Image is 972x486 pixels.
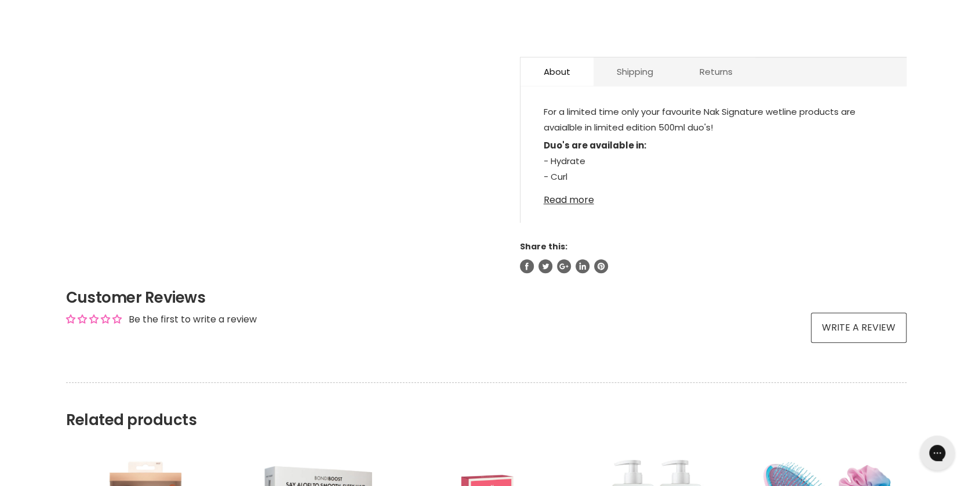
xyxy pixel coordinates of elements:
[520,241,907,273] aside: Share this:
[129,313,257,326] div: Be the first to write a review
[66,382,907,429] h2: Related products
[66,313,122,326] div: Average rating is 0.00 stars
[66,287,907,308] h2: Customer Reviews
[544,137,883,265] p: - Hydrate - Curl - Structure Complex - Volume - Blonde Plus - Platinum - Nourish
[811,313,907,343] a: Write a review
[594,57,676,86] a: Shipping
[520,57,594,86] a: About
[544,139,646,151] strong: Duo's are available in:
[520,241,567,252] span: Share this:
[544,188,883,205] a: Read more
[914,431,960,474] iframe: Gorgias live chat messenger
[676,57,756,86] a: Returns
[544,104,883,137] p: For a limited time only your favourite Nak Signature wetline products are avaialble in limited ed...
